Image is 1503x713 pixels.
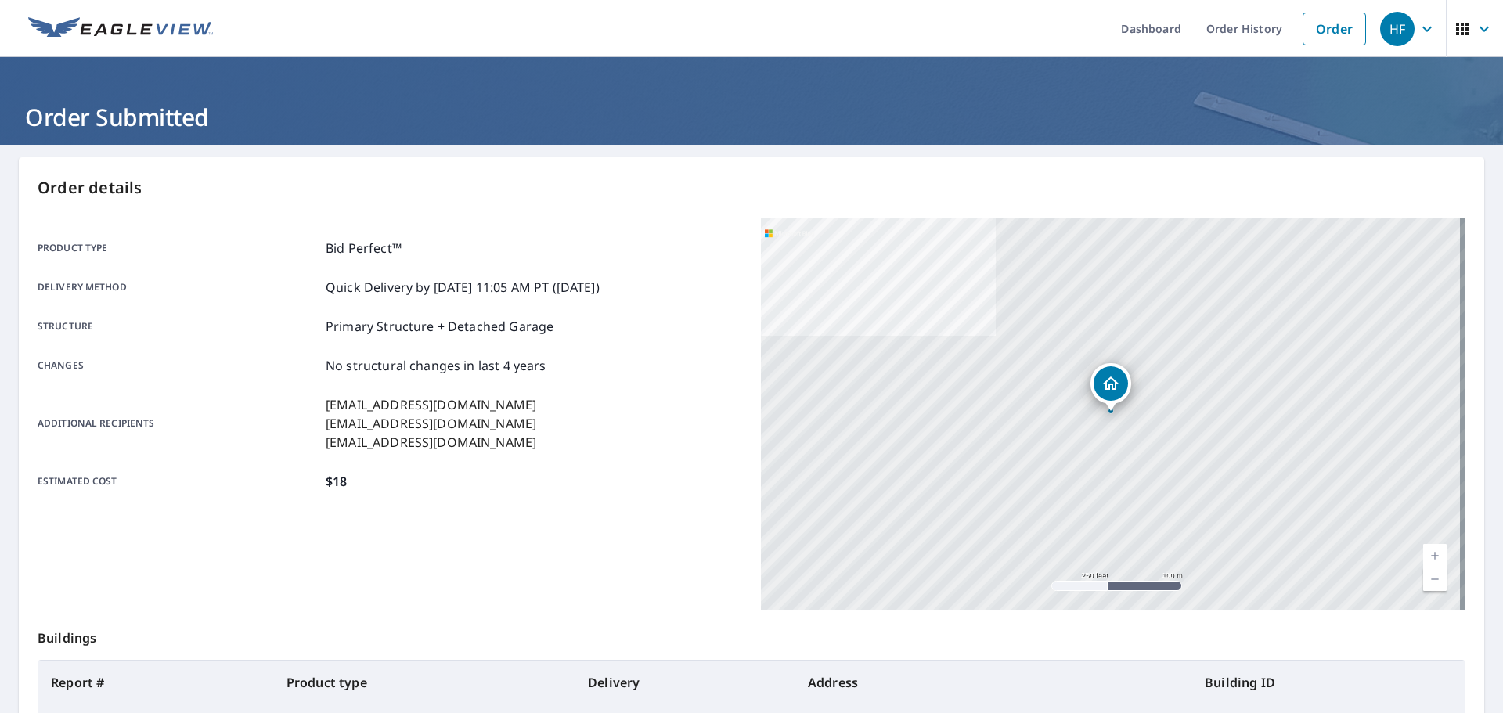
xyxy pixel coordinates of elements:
[795,661,1192,704] th: Address
[326,278,600,297] p: Quick Delivery by [DATE] 11:05 AM PT ([DATE])
[28,17,213,41] img: EV Logo
[326,414,536,433] p: [EMAIL_ADDRESS][DOMAIN_NAME]
[38,239,319,257] p: Product type
[38,395,319,452] p: Additional recipients
[274,661,575,704] th: Product type
[326,433,536,452] p: [EMAIL_ADDRESS][DOMAIN_NAME]
[1303,13,1366,45] a: Order
[326,356,546,375] p: No structural changes in last 4 years
[1090,363,1131,412] div: Dropped pin, building 1, Residential property, 2817 Madison St Hollywood, FL 33020
[19,101,1484,133] h1: Order Submitted
[575,661,795,704] th: Delivery
[38,661,274,704] th: Report #
[38,610,1465,660] p: Buildings
[38,278,319,297] p: Delivery method
[326,239,402,257] p: Bid Perfect™
[326,472,347,491] p: $18
[326,395,536,414] p: [EMAIL_ADDRESS][DOMAIN_NAME]
[38,317,319,336] p: Structure
[38,176,1465,200] p: Order details
[38,472,319,491] p: Estimated cost
[38,356,319,375] p: Changes
[1423,544,1447,567] a: Current Level 17, Zoom In
[1380,12,1415,46] div: HF
[326,317,553,336] p: Primary Structure + Detached Garage
[1423,567,1447,591] a: Current Level 17, Zoom Out
[1192,661,1465,704] th: Building ID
